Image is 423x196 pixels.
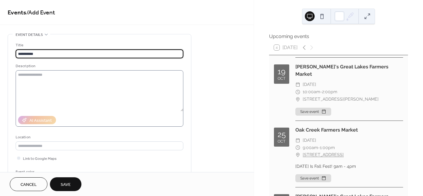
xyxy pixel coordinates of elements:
span: Save [61,182,71,188]
div: ​ [295,137,300,144]
span: Cancel [21,182,37,188]
span: Event details [16,32,43,38]
div: ​ [295,96,300,103]
span: 2:00pm [322,88,337,96]
span: 1:00pm [320,144,335,152]
div: ​ [295,81,300,88]
div: 25 [278,131,286,138]
div: Oct [278,140,286,144]
button: Save [50,177,81,191]
span: - [320,88,322,96]
div: ​ [295,88,300,96]
span: [STREET_ADDRESS][PERSON_NAME] [303,96,379,103]
span: [DATE] [303,81,316,88]
span: [DATE] [303,137,316,144]
div: [PERSON_NAME]'s Great Lakes Farmers Market [295,63,403,78]
div: Upcoming events [269,33,408,40]
button: Save event [295,174,331,182]
div: [DATE] Is Fall Fest! 9am - 4pm [295,163,403,170]
div: ​ [295,144,300,152]
a: [STREET_ADDRESS] [303,151,344,159]
span: 9:00am [303,144,318,152]
div: Title [16,42,182,48]
span: / Add Event [26,7,55,19]
button: Save event [295,108,331,116]
div: Location [16,134,182,140]
div: Description [16,63,182,69]
div: Oct [278,77,286,81]
div: Event color [16,169,62,175]
a: Events [8,7,26,19]
span: Link to Google Maps [23,156,57,162]
div: 19 [278,68,286,75]
button: Cancel [10,177,47,191]
span: 10:00am [303,88,320,96]
div: ​ [295,151,300,159]
div: Oak Creek Farmers Market [295,126,403,134]
span: - [318,144,320,152]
